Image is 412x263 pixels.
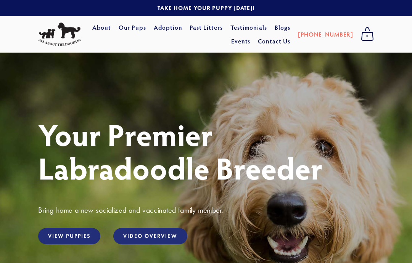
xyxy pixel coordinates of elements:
a: Testimonials [230,21,267,34]
a: Events [231,34,251,48]
a: About [92,21,111,34]
a: Blogs [275,21,290,34]
a: Adoption [154,21,182,34]
a: Our Pups [119,21,146,34]
h1: Your Premier Labradoodle Breeder [38,117,374,184]
img: All About The Doodles [38,22,81,46]
a: Video Overview [113,228,187,244]
h3: Bring home a new socialized and vaccinated family member. [38,205,374,215]
a: View Puppies [38,228,100,244]
a: 0 items in cart [357,25,378,44]
a: Past Litters [190,23,223,31]
a: Contact Us [258,34,290,48]
span: 0 [361,31,374,41]
a: [PHONE_NUMBER] [298,27,353,41]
